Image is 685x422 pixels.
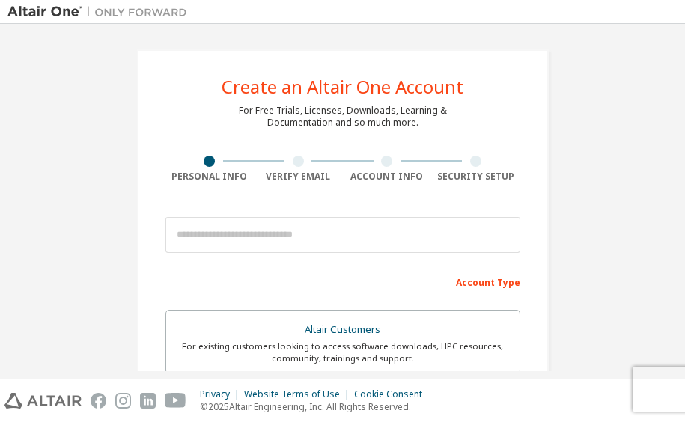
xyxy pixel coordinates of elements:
[175,340,511,364] div: For existing customers looking to access software downloads, HPC resources, community, trainings ...
[244,388,354,400] div: Website Terms of Use
[222,78,463,96] div: Create an Altair One Account
[165,269,520,293] div: Account Type
[354,388,431,400] div: Cookie Consent
[140,393,156,409] img: linkedin.svg
[165,171,255,183] div: Personal Info
[254,171,343,183] div: Verify Email
[343,171,432,183] div: Account Info
[7,4,195,19] img: Altair One
[200,388,244,400] div: Privacy
[165,393,186,409] img: youtube.svg
[4,393,82,409] img: altair_logo.svg
[239,105,447,129] div: For Free Trials, Licenses, Downloads, Learning & Documentation and so much more.
[175,319,511,340] div: Altair Customers
[431,171,520,183] div: Security Setup
[91,393,106,409] img: facebook.svg
[115,393,131,409] img: instagram.svg
[200,400,431,413] p: © 2025 Altair Engineering, Inc. All Rights Reserved.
